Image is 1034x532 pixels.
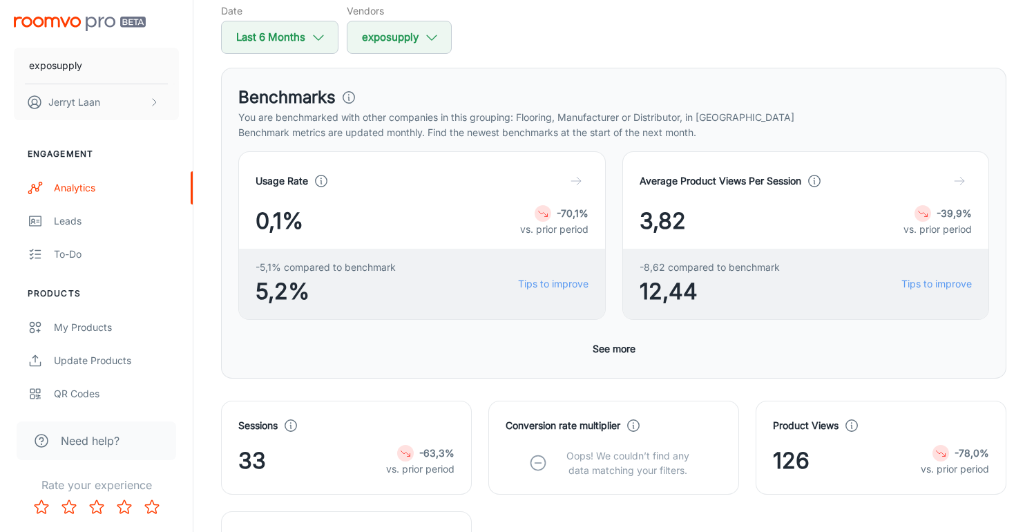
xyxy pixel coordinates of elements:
span: -8,62 compared to benchmark [640,260,780,275]
p: Benchmark metrics are updated monthly. Find the newest benchmarks at the start of the next month. [238,125,989,140]
a: Tips to improve [518,276,588,292]
div: Analytics [54,180,179,196]
div: My Products [54,320,179,335]
span: -5,1% compared to benchmark [256,260,396,275]
div: Update Products [54,353,179,368]
p: You are benchmarked with other companies in this grouping: Flooring, Manufacturer or Distributor,... [238,110,989,125]
p: Oops! We couldn’t find any data matching your filters. [556,448,700,477]
p: Jerryt Laan [48,95,100,110]
h5: Vendors [347,3,452,18]
button: See more [587,336,641,361]
strong: -63,3% [419,447,454,459]
p: vs. prior period [386,462,454,477]
p: vs. prior period [921,462,989,477]
button: Rate 1 star [28,493,55,521]
button: Rate 5 star [138,493,166,521]
h3: Benchmarks [238,85,336,110]
button: exposupply [347,21,452,54]
h4: Average Product Views Per Session [640,173,801,189]
strong: -39,9% [937,207,972,219]
div: QR Codes [54,386,179,401]
h4: Product Views [773,418,839,433]
button: Rate 4 star [111,493,138,521]
span: 12,44 [640,275,780,308]
h5: Date [221,3,338,18]
button: Rate 2 star [55,493,83,521]
button: Last 6 Months [221,21,338,54]
img: Roomvo PRO Beta [14,17,146,31]
strong: -70,1% [557,207,588,219]
span: Need help? [61,433,119,449]
p: exposupply [29,58,82,73]
span: 126 [773,444,810,477]
h4: Usage Rate [256,173,308,189]
h4: Sessions [238,418,278,433]
span: 5,2% [256,275,396,308]
button: Jerryt Laan [14,84,179,120]
a: Tips to improve [901,276,972,292]
p: vs. prior period [903,222,972,237]
span: 3,82 [640,205,686,238]
p: vs. prior period [520,222,588,237]
button: exposupply [14,48,179,84]
div: To-do [54,247,179,262]
h4: Conversion rate multiplier [506,418,620,433]
div: Leads [54,213,179,229]
p: Rate your experience [11,477,182,493]
strong: -78,0% [955,447,989,459]
span: 0,1% [256,205,303,238]
button: Rate 3 star [83,493,111,521]
span: 33 [238,444,266,477]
